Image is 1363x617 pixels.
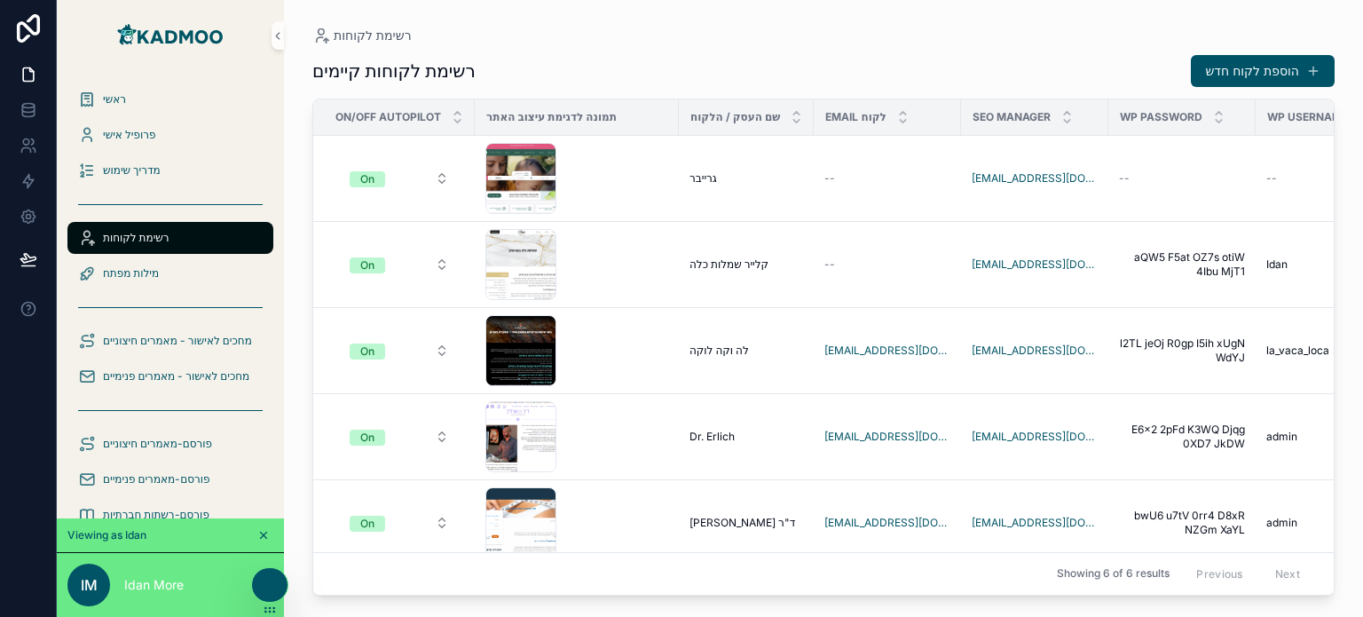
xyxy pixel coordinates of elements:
[1266,171,1277,186] span: --
[972,430,1098,444] a: [EMAIL_ADDRESS][DOMAIN_NAME]
[103,231,169,245] span: רשימת לקוחות
[57,71,284,518] div: scrollable content
[689,171,803,186] a: גרייבר
[103,472,210,486] span: פורסם-מאמרים פנימיים
[335,162,464,195] a: Select Button
[103,437,212,451] span: פורסם-מאמרים חיצוניים
[824,430,950,444] a: [EMAIL_ADDRESS][DOMAIN_NAME]
[972,257,1098,272] a: [EMAIL_ADDRESS][DOMAIN_NAME]
[1119,509,1245,537] a: bwU6 u7tV 0rr4 D8xR NZGm XaYL
[689,257,803,272] a: קלייר שמלות כלה
[824,171,835,186] span: --
[824,171,950,186] a: --
[689,171,717,186] span: גרייבר
[312,27,412,44] a: רשימת לקוחות
[1057,567,1170,581] span: Showing 6 of 6 results
[973,110,1051,124] span: SEO Manager
[1119,171,1130,186] span: --
[67,119,273,151] a: פרופיל אישי
[972,171,1098,186] a: [EMAIL_ADDRESS][DOMAIN_NAME]
[972,344,1098,358] a: [EMAIL_ADDRESS][DOMAIN_NAME]
[824,257,835,272] span: --
[825,110,886,124] span: Email לקוח
[1266,516,1297,530] span: admin
[824,344,950,358] a: [EMAIL_ADDRESS][DOMAIN_NAME]
[1119,423,1245,451] a: E6x2 2pFd K3WQ Djqg 0XD7 JkDW
[114,21,226,50] img: App logo
[689,430,735,444] span: Dr. Erlich
[103,163,161,178] span: מדריך שימוש
[690,110,780,124] span: שם העסק / הלקוח
[67,154,273,186] a: מדריך שימוש
[67,499,273,531] a: פורסם-רשתות חברתיות
[972,516,1098,530] a: [EMAIL_ADDRESS][DOMAIN_NAME]
[103,266,159,281] span: מילות מפתח
[1267,110,1348,124] span: Wp username
[689,430,803,444] a: Dr. Erlich
[334,27,412,44] span: רשימת לקוחות
[1191,55,1335,87] button: הוספת לקוח חדש
[103,508,209,522] span: פורסם-רשתות חברתיות
[103,128,155,142] span: פרופיל אישי
[67,428,273,460] a: פורסם-מאמרים חיצוניים
[335,506,464,540] a: Select Button
[335,420,464,454] a: Select Button
[360,516,374,532] div: On
[103,92,126,107] span: ראשי
[360,430,374,446] div: On
[360,344,374,360] div: On
[486,110,617,124] span: תמונה לדגימת עיצוב האתר
[335,248,464,281] a: Select Button
[689,344,803,358] a: לה וקה לוקה
[689,516,795,530] span: ד"ר [PERSON_NAME]
[1266,430,1297,444] span: admin
[335,335,463,367] button: Select Button
[67,83,273,115] a: ראשי
[67,325,273,357] a: מחכים לאישור - מאמרים חיצוניים
[335,507,463,539] button: Select Button
[689,516,803,530] a: ד"ר [PERSON_NAME]
[824,516,950,530] a: [EMAIL_ADDRESS][DOMAIN_NAME]
[335,110,441,124] span: On/Off Autopilot
[335,421,463,453] button: Select Button
[689,344,749,358] span: לה וקה לוקה
[67,463,273,495] a: פורסם-מאמרים פנימיים
[1120,110,1202,124] span: Wp password
[103,334,252,348] span: מחכים לאישור - מאמרים חיצוניים
[824,257,950,272] a: --
[312,59,476,83] h1: רשימת לקוחות קיימים
[81,574,98,596] span: IM
[67,257,273,289] a: מילות מפתח
[124,576,184,594] p: Idan More
[335,249,463,281] button: Select Button
[67,528,146,542] span: Viewing as Idan
[360,171,374,187] div: On
[335,162,463,194] button: Select Button
[67,360,273,392] a: מחכים לאישור - מאמרים פנימיים
[1266,257,1288,272] span: Idan
[1119,171,1245,186] a: --
[1119,250,1245,279] a: aQW5 F5at OZ7s otiW 4Ibu MjT1
[360,257,374,273] div: On
[1266,344,1329,358] span: la_vaca_loca
[103,369,249,384] span: מחכים לאישור - מאמרים פנימיים
[67,222,273,254] a: רשימת לקוחות
[689,257,768,272] span: קלייר שמלות כלה
[335,334,464,368] a: Select Button
[1119,336,1245,365] a: l2TL jeOj R0gp I5ih xUgN WdYJ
